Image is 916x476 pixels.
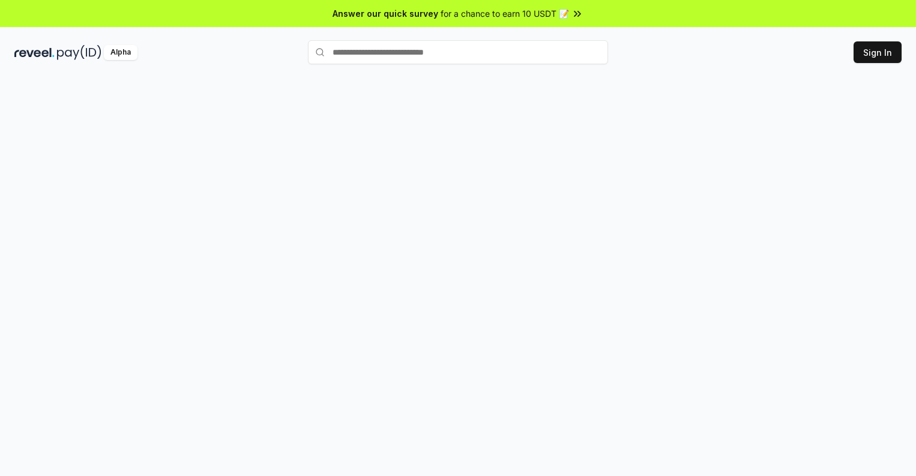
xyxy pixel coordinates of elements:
[333,7,438,20] span: Answer our quick survey
[57,45,101,60] img: pay_id
[441,7,569,20] span: for a chance to earn 10 USDT 📝
[14,45,55,60] img: reveel_dark
[104,45,137,60] div: Alpha
[854,41,902,63] button: Sign In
